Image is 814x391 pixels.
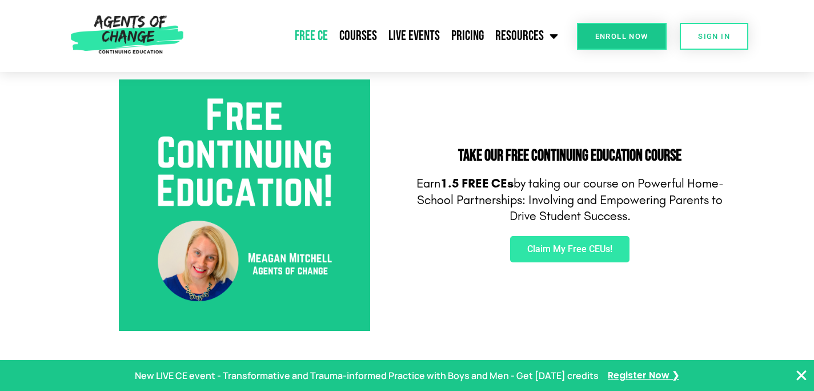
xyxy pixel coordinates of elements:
a: Enroll Now [577,23,667,50]
a: Live Events [383,22,446,50]
a: Courses [334,22,383,50]
button: Close Banner [795,369,808,382]
span: Enroll Now [595,33,648,40]
b: 1.5 FREE CEs [440,176,514,191]
a: Free CE [289,22,334,50]
span: SIGN IN [698,33,730,40]
a: Register Now ❯ [608,368,679,384]
span: Claim My Free CEUs! [527,245,612,254]
a: Claim My Free CEUs! [510,236,629,262]
p: Earn by taking our course on Powerful Home-School Partnerships: Involving and Empowering Parents ... [413,175,727,225]
a: Pricing [446,22,490,50]
a: SIGN IN [680,23,748,50]
p: New LIVE CE event - Transformative and Trauma-informed Practice with Boys and Men - Get [DATE] cr... [135,368,599,384]
a: Resources [490,22,564,50]
nav: Menu [189,22,564,50]
h2: Take Our FREE Continuing Education Course [413,148,727,164]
